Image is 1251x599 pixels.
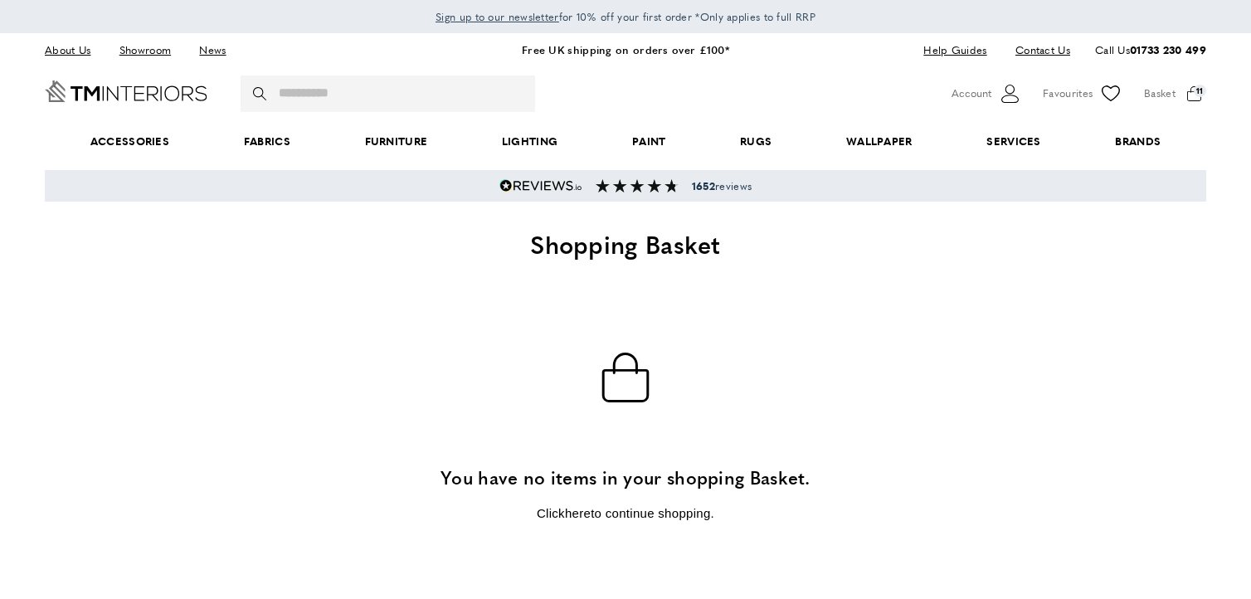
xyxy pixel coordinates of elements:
a: Sign up to our newsletter [436,8,559,25]
a: Services [950,116,1078,167]
a: Fabrics [207,116,328,167]
span: Sign up to our newsletter [436,9,559,24]
span: Shopping Basket [530,226,721,261]
span: for 10% off your first order *Only applies to full RRP [436,9,815,24]
a: Go to Home page [45,80,207,102]
a: Brands [1078,116,1198,167]
a: News [187,39,238,61]
span: Favourites [1043,85,1093,102]
a: Favourites [1043,81,1123,106]
button: Customer Account [952,81,1022,106]
p: Call Us [1095,41,1206,59]
a: Rugs [703,116,809,167]
a: About Us [45,39,103,61]
span: reviews [692,179,752,192]
a: Showroom [107,39,183,61]
a: Lighting [465,116,595,167]
a: Paint [595,116,703,167]
a: Contact Us [1003,39,1070,61]
a: 01733 230 499 [1130,41,1206,57]
img: Reviews.io 5 stars [499,179,582,192]
button: Search [253,75,270,112]
a: here [565,506,591,520]
a: Free UK shipping on orders over £100* [522,41,729,57]
p: Click to continue shopping. [294,504,957,524]
span: Accessories [53,116,207,167]
h3: You have no items in your shopping Basket. [294,465,957,490]
span: Account [952,85,991,102]
img: Reviews section [596,179,679,192]
a: Wallpaper [809,116,949,167]
strong: 1652 [692,178,715,193]
a: Furniture [328,116,465,167]
a: Help Guides [911,39,999,61]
